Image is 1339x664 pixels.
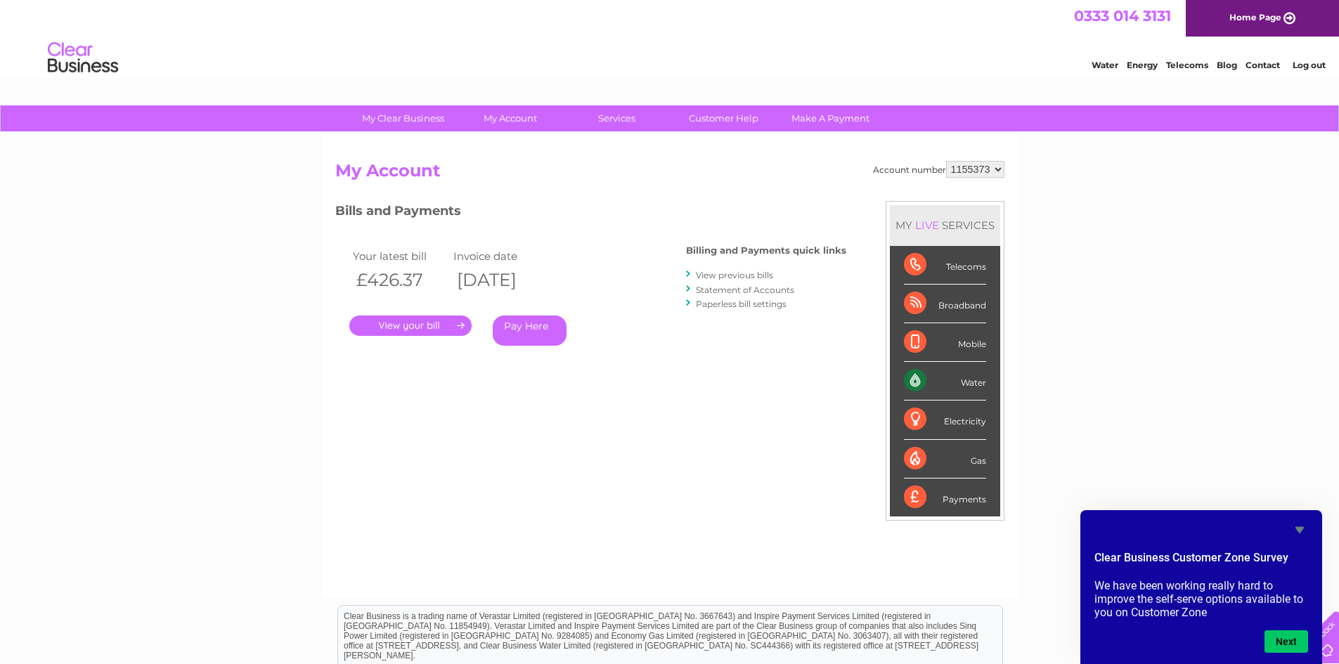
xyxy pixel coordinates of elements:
[338,8,1002,68] div: Clear Business is a trading name of Verastar Limited (registered in [GEOGRAPHIC_DATA] No. 3667643...
[772,105,888,131] a: Make A Payment
[904,440,986,479] div: Gas
[335,161,1004,188] h2: My Account
[1094,549,1308,573] h2: Clear Business Customer Zone Survey
[1217,60,1237,70] a: Blog
[890,205,1000,245] div: MY SERVICES
[47,37,119,79] img: logo.png
[1293,60,1326,70] a: Log out
[1074,7,1171,25] a: 0333 014 3131
[349,247,451,266] td: Your latest bill
[696,285,794,295] a: Statement of Accounts
[686,245,846,256] h4: Billing and Payments quick links
[1094,579,1308,619] p: We have been working really hard to improve the self-serve options available to you on Customer Zone
[450,266,551,294] th: [DATE]
[666,105,782,131] a: Customer Help
[904,323,986,362] div: Mobile
[696,270,773,280] a: View previous bills
[493,315,567,346] a: Pay Here
[349,266,451,294] th: £426.37
[349,315,472,336] a: .
[696,299,787,309] a: Paperless bill settings
[873,161,1004,178] div: Account number
[904,246,986,285] div: Telecoms
[912,219,942,232] div: LIVE
[1264,630,1308,653] button: Next question
[1094,521,1308,653] div: Clear Business Customer Zone Survey
[1246,60,1280,70] a: Contact
[904,401,986,439] div: Electricity
[904,362,986,401] div: Water
[1166,60,1208,70] a: Telecoms
[559,105,675,131] a: Services
[904,285,986,323] div: Broadband
[450,247,551,266] td: Invoice date
[904,479,986,516] div: Payments
[1127,60,1158,70] a: Energy
[1092,60,1118,70] a: Water
[345,105,461,131] a: My Clear Business
[1291,521,1308,538] button: Hide survey
[452,105,568,131] a: My Account
[335,201,846,226] h3: Bills and Payments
